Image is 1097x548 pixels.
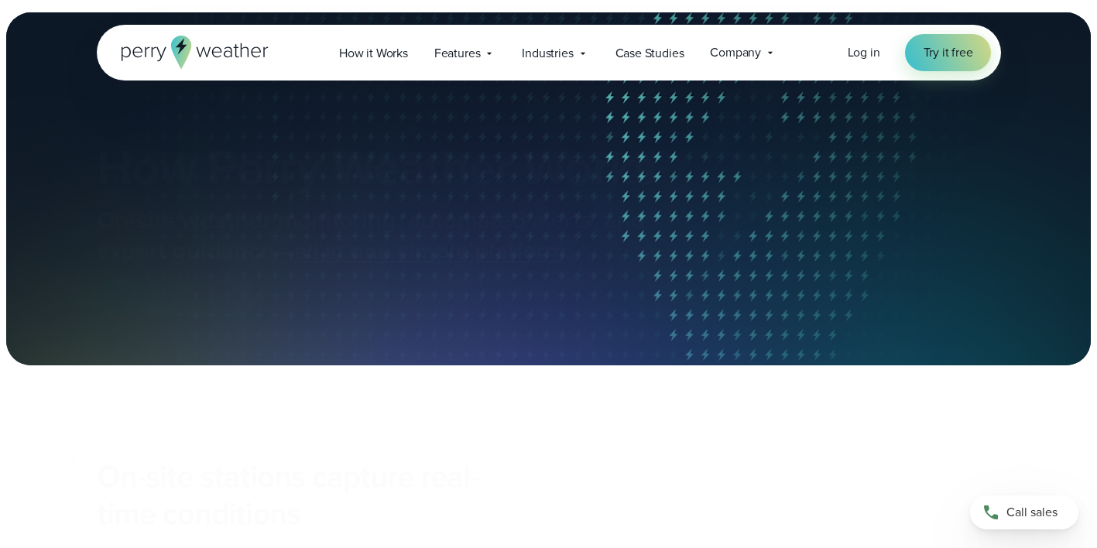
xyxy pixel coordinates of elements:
a: Log in [848,43,880,62]
span: Case Studies [615,44,684,63]
a: Call sales [970,495,1078,529]
span: Features [434,44,481,63]
span: Log in [848,43,880,61]
a: Try it free [905,34,992,71]
span: Company [710,43,761,62]
span: Try it free [924,43,973,62]
span: Industries [522,44,573,63]
a: How it Works [326,37,421,69]
a: Case Studies [602,37,698,69]
span: How it Works [339,44,408,63]
span: Call sales [1006,503,1058,522]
